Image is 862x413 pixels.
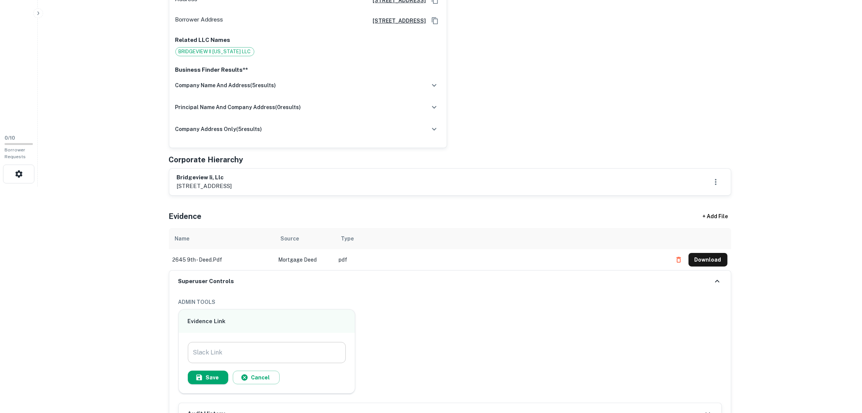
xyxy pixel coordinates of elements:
[175,35,441,45] p: Related LLC Names
[429,15,441,26] button: Copy Address
[178,277,234,286] h6: Superuser Controls
[169,228,731,270] div: scrollable content
[281,234,299,243] div: Source
[188,317,346,326] h6: Evidence Link
[689,253,727,267] button: Download
[175,234,190,243] div: Name
[5,135,15,141] span: 0 / 10
[175,103,301,111] h6: principal name and company address ( 0 results)
[176,48,254,55] span: BRIDGEVIEW II [US_STATE] LLC
[175,81,276,89] h6: company name and address ( 5 results)
[169,154,243,165] h5: Corporate Hierarchy
[169,211,202,222] h5: Evidence
[335,228,668,249] th: Type
[177,182,232,191] p: [STREET_ADDRESS]
[175,125,262,133] h6: company address only ( 5 results)
[672,254,686,266] button: Delete file
[275,228,335,249] th: Source
[178,298,722,306] h6: ADMIN TOOLS
[233,371,280,384] button: Cancel
[169,249,275,270] td: 2645 9th - deed.pdf
[188,371,228,384] button: Save
[824,353,862,389] iframe: Chat Widget
[175,15,223,26] p: Borrower Address
[689,210,742,223] div: + Add File
[175,65,441,74] p: Business Finder Results**
[169,228,275,249] th: Name
[341,234,354,243] div: Type
[335,249,668,270] td: pdf
[177,173,232,182] h6: bridgeview ii, llc
[275,249,335,270] td: Mortgage Deed
[367,17,426,25] a: [STREET_ADDRESS]
[5,147,26,159] span: Borrower Requests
